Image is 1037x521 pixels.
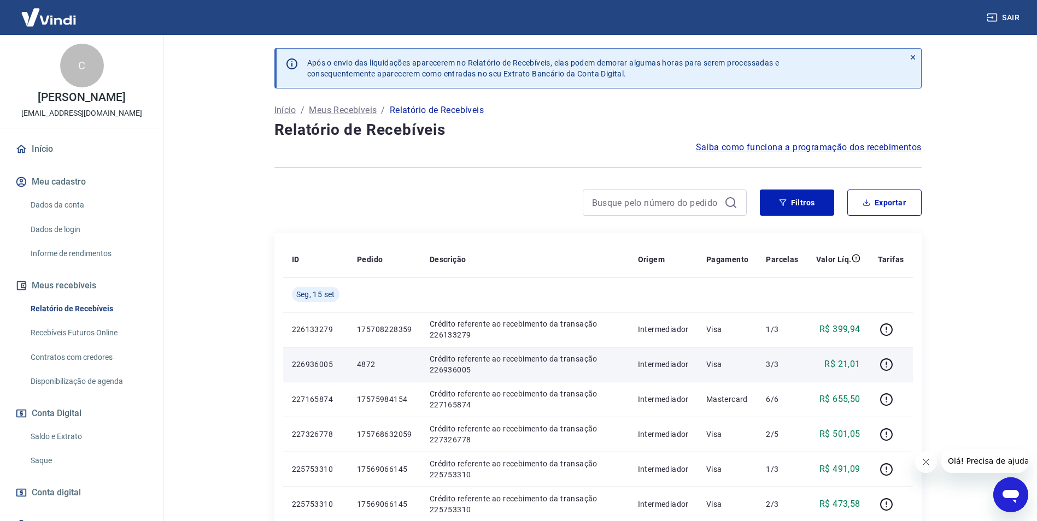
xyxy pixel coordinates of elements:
p: Parcelas [766,254,798,265]
p: R$ 655,50 [819,393,860,406]
p: Visa [706,499,749,510]
a: Dados da conta [26,194,150,216]
a: Recebíveis Futuros Online [26,322,150,344]
img: Vindi [13,1,84,34]
p: Intermediador [638,499,689,510]
p: R$ 501,05 [819,428,860,441]
p: Intermediador [638,394,689,405]
p: 17575984154 [357,394,412,405]
p: 225753310 [292,499,339,510]
p: Relatório de Recebíveis [390,104,484,117]
iframe: Fechar mensagem [915,451,937,473]
p: R$ 473,58 [819,498,860,511]
p: Crédito referente ao recebimento da transação 226936005 [430,353,620,375]
span: Seg, 15 set [296,289,335,300]
a: Relatório de Recebíveis [26,298,150,320]
a: Informe de rendimentos [26,242,150,265]
p: Crédito referente ao recebimento da transação 226133279 [430,318,620,340]
p: R$ 399,94 [819,323,860,336]
p: Visa [706,464,749,475]
p: 6/6 [766,394,798,405]
div: C [60,44,104,87]
p: 175708228359 [357,324,412,335]
p: Descrição [430,254,466,265]
button: Conta Digital [13,401,150,425]
a: Saiba como funciona a programação dos recebimentos [696,141,922,154]
p: Crédito referente ao recebimento da transação 225753310 [430,493,620,515]
p: 225753310 [292,464,339,475]
h4: Relatório de Recebíveis [274,119,922,141]
p: Crédito referente ao recebimento da transação 225753310 [430,458,620,480]
a: Disponibilização de agenda [26,370,150,393]
a: Início [274,104,296,117]
iframe: Botão para abrir a janela de mensagens [993,477,1028,512]
p: Visa [706,359,749,370]
p: / [381,104,385,117]
span: Olá! Precisa de ajuda? [7,8,92,16]
p: R$ 491,09 [819,463,860,476]
a: Saldo e Extrato [26,425,150,448]
button: Filtros [760,190,834,216]
p: 1/3 [766,324,798,335]
p: Valor Líq. [816,254,852,265]
p: Após o envio das liquidações aparecerem no Relatório de Recebíveis, elas podem demorar algumas ho... [307,57,780,79]
p: Pedido [357,254,383,265]
p: 4872 [357,359,412,370]
p: Intermediador [638,324,689,335]
button: Sair [985,8,1024,28]
p: Visa [706,324,749,335]
a: Meus Recebíveis [309,104,377,117]
p: / [301,104,304,117]
p: Mastercard [706,394,749,405]
p: Pagamento [706,254,749,265]
p: [EMAIL_ADDRESS][DOMAIN_NAME] [21,108,142,119]
p: Crédito referente ao recebimento da transação 227165874 [430,388,620,410]
p: Intermediador [638,429,689,440]
button: Meus recebíveis [13,274,150,298]
p: 226936005 [292,359,339,370]
span: Conta digital [32,485,81,500]
p: Intermediador [638,464,689,475]
button: Exportar [847,190,922,216]
p: 175768632059 [357,429,412,440]
a: Conta digital [13,481,150,505]
p: ID [292,254,300,265]
p: 1/3 [766,464,798,475]
p: 2/5 [766,429,798,440]
p: 2/3 [766,499,798,510]
a: Contratos com credores [26,346,150,369]
p: Visa [706,429,749,440]
p: Origem [638,254,665,265]
button: Meu cadastro [13,170,150,194]
iframe: Mensagem da empresa [941,449,1028,473]
p: 226133279 [292,324,339,335]
p: 3/3 [766,359,798,370]
p: Crédito referente ao recebimento da transação 227326778 [430,423,620,445]
p: [PERSON_NAME] [38,92,125,103]
p: 227326778 [292,429,339,440]
p: Intermediador [638,359,689,370]
p: 17569066145 [357,499,412,510]
a: Saque [26,449,150,472]
p: 227165874 [292,394,339,405]
p: Tarifas [878,254,904,265]
p: R$ 21,01 [824,358,860,371]
a: Início [13,137,150,161]
a: Dados de login [26,218,150,241]
p: 17569066145 [357,464,412,475]
input: Busque pelo número do pedido [592,194,720,211]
